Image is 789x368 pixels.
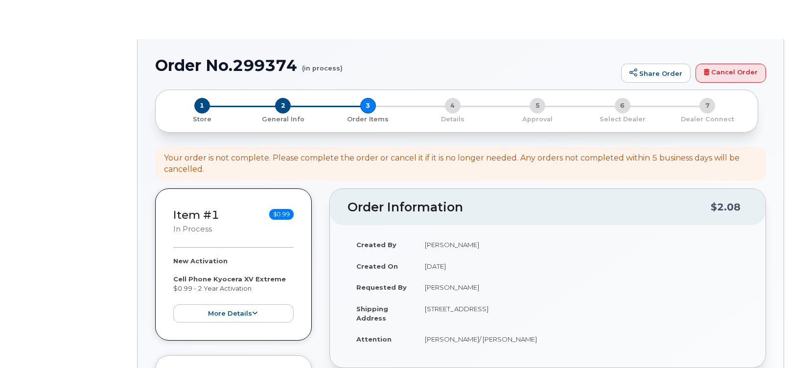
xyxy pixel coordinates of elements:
div: Your order is not complete. Please complete the order or cancel it if it is no longer needed. Any... [164,153,757,175]
a: Item #1 [173,208,219,222]
span: $0.99 [269,209,294,220]
strong: Requested By [356,283,407,291]
td: [STREET_ADDRESS] [416,298,748,328]
a: 2 General Info [240,114,325,124]
p: General Info [244,115,321,124]
strong: Created By [356,241,396,249]
h2: Order Information [348,201,711,214]
h1: Order No.299374 [155,57,616,74]
strong: New Activation [173,257,228,265]
td: [PERSON_NAME]/ [PERSON_NAME] [416,328,748,350]
strong: Attention [356,335,392,343]
small: (in process) [302,57,343,72]
div: $2.08 [711,198,741,216]
strong: Created On [356,262,398,270]
button: more details [173,304,294,322]
a: Share Order [621,64,691,83]
div: $0.99 - 2 Year Activation [173,256,294,322]
p: Store [167,115,236,124]
span: 2 [275,98,291,114]
small: in process [173,225,212,233]
a: Cancel Order [696,64,766,83]
td: [PERSON_NAME] [416,234,748,255]
span: 1 [194,98,210,114]
td: [PERSON_NAME] [416,276,748,298]
strong: Shipping Address [356,305,388,322]
a: 1 Store [163,114,240,124]
strong: Cell Phone Kyocera XV Extreme [173,275,286,283]
td: [DATE] [416,255,748,277]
